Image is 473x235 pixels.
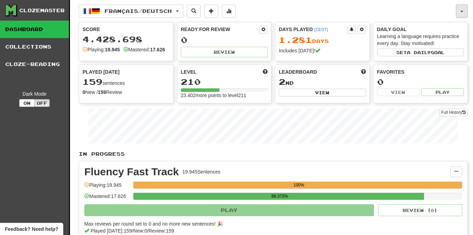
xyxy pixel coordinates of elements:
div: Learning a language requires practice every day. Stay motivated! [377,33,464,47]
div: Daily Goal [377,26,464,33]
div: Max reviews per round set to 0 and no more new sentences! 🎉 [84,220,458,227]
div: Score [83,26,170,33]
span: Level [181,68,197,75]
span: Français / Deutsch [105,8,172,14]
span: / [132,228,133,234]
div: Fluency Fast Track [84,167,179,177]
div: 23.402 more points to level 211 [181,92,268,99]
div: Day s [279,36,366,45]
button: Français/Deutsch [79,5,183,18]
strong: 17.626 [150,47,165,52]
div: 0 [377,78,464,86]
button: Review [181,47,268,57]
div: nd [279,78,366,87]
a: Full History [439,109,468,116]
span: a daily [407,50,431,55]
div: 4.428.698 [83,35,170,44]
button: Seta dailygoal [377,49,464,56]
button: More stats [222,5,236,18]
strong: 159 [98,89,106,95]
strong: 0 [83,89,85,95]
div: Includes [DATE]! [279,47,366,54]
div: New / Review [83,89,170,96]
span: Score more points to level up [263,68,268,75]
span: 1.281 [279,35,312,45]
a: (CEST) [314,27,328,32]
div: Ready for Review [181,26,260,33]
button: Review (0) [378,204,462,216]
div: Mastered: [123,46,165,53]
strong: 19.945 [105,47,120,52]
span: Played [DATE] [83,68,120,75]
div: 19.945 Sentences [182,168,220,175]
div: 210 [181,78,268,86]
span: Played [DATE]: 159 [91,228,132,234]
div: 88.373% [135,193,424,200]
div: sentences [83,78,170,87]
div: 0 [181,36,268,44]
button: Play [84,204,374,216]
div: Mastered: 17.626 [84,193,130,204]
div: Favorites [377,68,464,75]
span: This week in points, UTC [361,68,366,75]
div: Dark Mode [5,90,64,97]
div: Clozemaster [19,7,65,14]
button: Off [34,99,50,107]
span: / [147,228,149,234]
span: Review: 159 [148,228,174,234]
div: 100% [135,182,462,189]
span: 159 [83,77,103,87]
span: New: 0 [133,228,147,234]
span: Open feedback widget [5,226,58,233]
button: View [377,88,420,96]
button: On [19,99,35,107]
button: Search sentences [187,5,201,18]
span: 2 [279,77,285,87]
button: Play [421,88,464,96]
div: Playing: [83,46,120,53]
span: Leaderboard [279,68,317,75]
button: Add sentence to collection [204,5,218,18]
button: View [279,89,366,96]
div: Days Played [279,26,347,33]
p: In Progress [79,150,468,157]
div: Playing: 19.945 [84,182,130,193]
